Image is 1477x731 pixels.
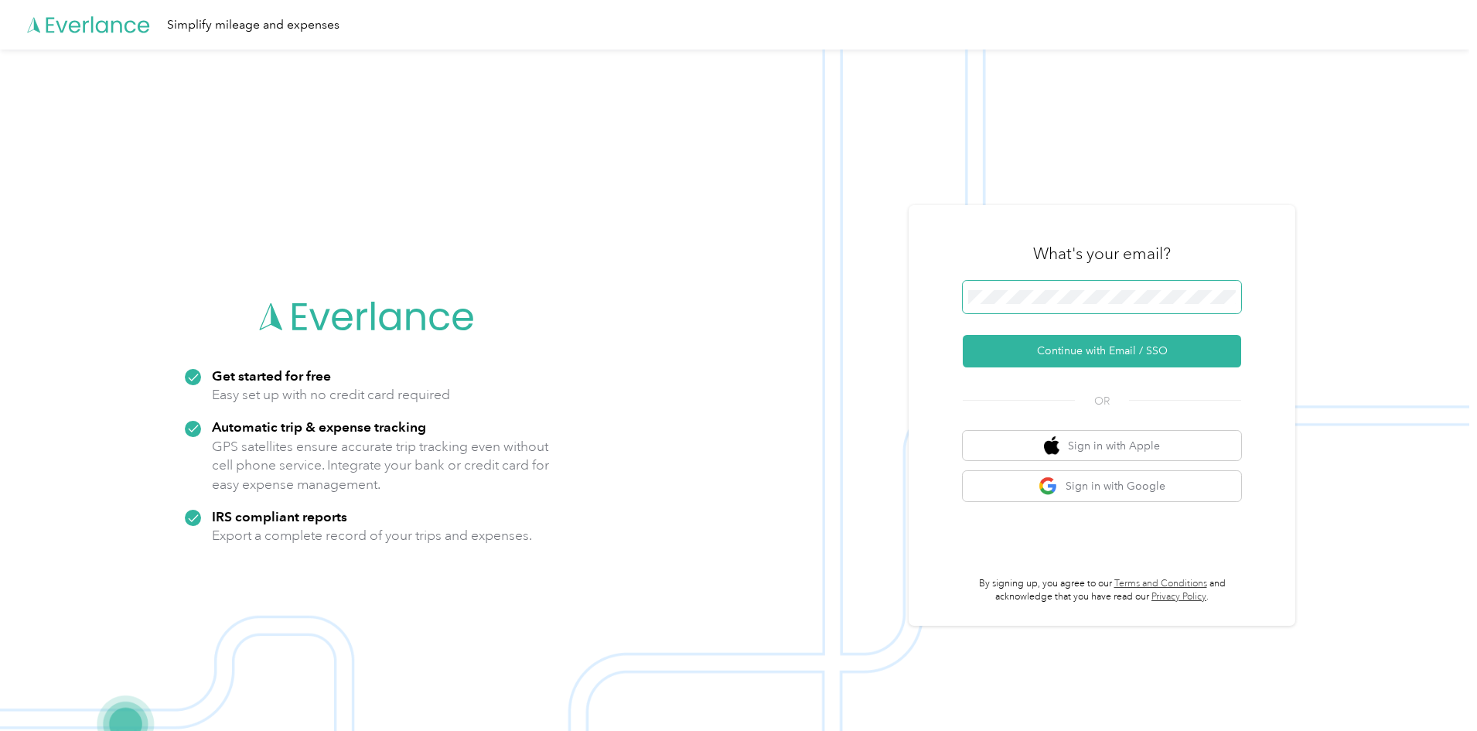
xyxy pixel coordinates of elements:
[1075,393,1129,409] span: OR
[963,471,1241,501] button: google logoSign in with Google
[167,15,339,35] div: Simplify mileage and expenses
[212,508,347,524] strong: IRS compliant reports
[963,577,1241,604] p: By signing up, you agree to our and acknowledge that you have read our .
[212,437,550,494] p: GPS satellites ensure accurate trip tracking even without cell phone service. Integrate your bank...
[212,418,426,435] strong: Automatic trip & expense tracking
[1151,591,1206,603] a: Privacy Policy
[1114,578,1207,589] a: Terms and Conditions
[1044,436,1059,456] img: apple logo
[963,335,1241,367] button: Continue with Email / SSO
[212,367,331,384] strong: Get started for free
[212,385,450,405] p: Easy set up with no credit card required
[212,526,532,545] p: Export a complete record of your trips and expenses.
[1033,243,1171,265] h3: What's your email?
[963,431,1241,461] button: apple logoSign in with Apple
[1039,477,1058,496] img: google logo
